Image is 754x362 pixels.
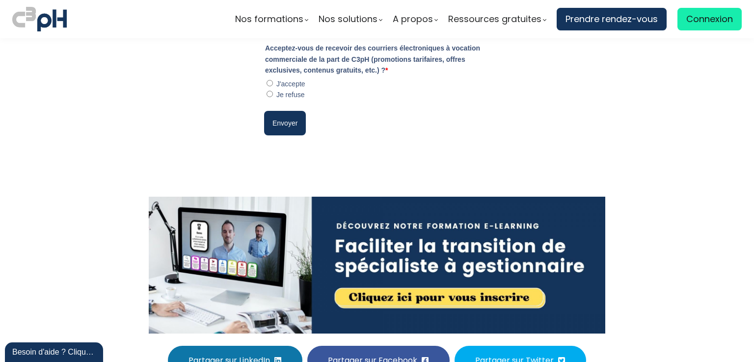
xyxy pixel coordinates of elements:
a: Prendre rendez-vous [557,8,667,30]
span: Nos formations [235,12,303,26]
span: Connexion [686,12,733,26]
button: Envoyer [264,111,306,135]
span: A propos [393,12,433,26]
span: Prendre rendez-vous [565,12,658,26]
span: Ressources gratuites [448,12,541,26]
img: infographie technique pomodoro [149,197,605,334]
label: J'accepte [276,80,305,88]
span: Nos solutions [319,12,377,26]
img: logo C3PH [12,5,67,33]
legend: Acceptez-vous de recevoir des courriers électroniques à vocation commerciale de la part de C3pH (... [264,43,490,76]
iframe: chat widget [5,340,105,362]
label: Je refuse [276,91,305,99]
a: Connexion [677,8,742,30]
